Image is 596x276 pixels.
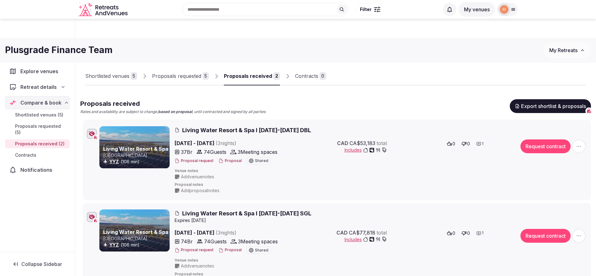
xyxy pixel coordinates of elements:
[460,139,472,148] button: 0
[460,229,472,238] button: 0
[21,261,62,267] span: Collapse Sidebar
[467,141,470,147] span: 0
[5,139,70,148] a: Proposals received (2)
[5,122,70,137] a: Proposals requested (5)
[20,99,61,106] span: Compare & book
[131,72,137,80] div: 5
[85,67,137,85] a: Shortlisted venues5
[15,141,65,147] span: Proposals received (2)
[175,168,587,174] span: Venue notes
[175,217,587,224] div: Expire s [DATE]
[295,67,326,85] a: Contracts0
[255,159,268,163] span: Shared
[5,44,113,56] h1: Plusgrade Finance Team
[5,151,70,160] a: Contracts
[15,152,36,158] span: Contracts
[175,139,285,147] span: [DATE] - [DATE]
[79,3,129,17] svg: Retreats and Venues company logo
[103,146,168,152] a: Living Water Resort & Spa
[216,140,236,146] span: ( 3 night s )
[20,68,61,75] span: Explore venues
[20,166,55,174] span: Notifications
[459,2,495,17] button: My venues
[349,229,375,236] span: CA$77,818
[109,159,119,165] button: YYZ
[452,141,455,147] span: 0
[295,72,318,80] div: Contracts
[182,126,311,134] span: Living Water Resort & Spa I [DATE]-[DATE] DBL
[549,47,578,53] span: My Retreats
[500,5,509,14] img: marina
[103,159,168,165] div: (106 min)
[103,152,168,159] p: [GEOGRAPHIC_DATA]
[255,248,268,252] span: Shared
[152,67,209,85] a: Proposals requested5
[510,99,591,113] button: Export shortlist & proposals
[103,235,168,242] p: [GEOGRAPHIC_DATA]
[175,258,587,263] span: Venue notes
[224,72,272,80] div: Proposals received
[459,6,495,13] a: My venues
[337,139,348,147] span: CAD
[20,83,57,91] span: Retreat details
[85,72,129,80] div: Shortlisted venues
[181,174,214,180] span: Add venue notes
[203,72,209,80] div: 5
[377,139,387,147] span: total
[204,148,226,156] span: 74 Guests
[356,3,384,15] button: Filter
[345,147,387,153] button: Includes
[543,42,591,58] button: My Retreats
[5,111,70,119] a: Shortlisted venues (5)
[80,99,266,108] h2: Proposals received
[319,72,326,80] div: 0
[79,3,129,17] a: Visit the homepage
[345,236,387,243] button: Includes
[445,139,457,148] button: 0
[15,112,63,118] span: Shortlisted venues (5)
[109,242,119,247] a: YYZ
[175,158,214,164] button: Proposal request
[103,229,168,235] a: Living Water Resort & Spa
[152,72,201,80] div: Proposals requested
[182,209,311,217] span: Living Water Resort & Spa I [DATE]-[DATE] SGL
[103,242,168,248] div: (106 min)
[360,6,372,13] span: Filter
[181,238,193,245] span: 74 Br
[224,67,280,85] a: Proposals received2
[452,230,455,236] span: 0
[238,148,277,156] span: 3 Meeting spaces
[445,229,457,238] button: 0
[467,230,470,236] span: 0
[216,230,236,236] span: ( 3 night s )
[5,65,70,78] a: Explore venues
[520,229,571,243] button: Request contract
[336,229,348,236] span: CAD
[15,123,67,136] span: Proposals requested (5)
[219,158,242,164] button: Proposal
[175,182,587,187] span: Proposal notes
[158,109,192,114] strong: based on proposal
[80,109,266,115] p: Rates and availability are subject to change, , until contracted and signed by all parties
[238,238,278,245] span: 3 Meeting spaces
[204,238,227,245] span: 74 Guests
[377,229,387,236] span: total
[175,229,285,236] span: [DATE] - [DATE]
[175,247,214,253] button: Proposal request
[520,139,571,153] button: Request contract
[5,257,70,271] button: Collapse Sidebar
[273,72,280,80] div: 2
[181,187,219,194] span: Add proposal notes
[482,141,483,147] span: 1
[109,159,119,164] a: YYZ
[5,163,70,176] a: Notifications
[219,247,242,253] button: Proposal
[482,230,483,236] span: 1
[181,148,193,156] span: 37 Br
[109,242,119,248] button: YYZ
[181,263,214,269] span: Add venue notes
[350,139,375,147] span: CA$53,183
